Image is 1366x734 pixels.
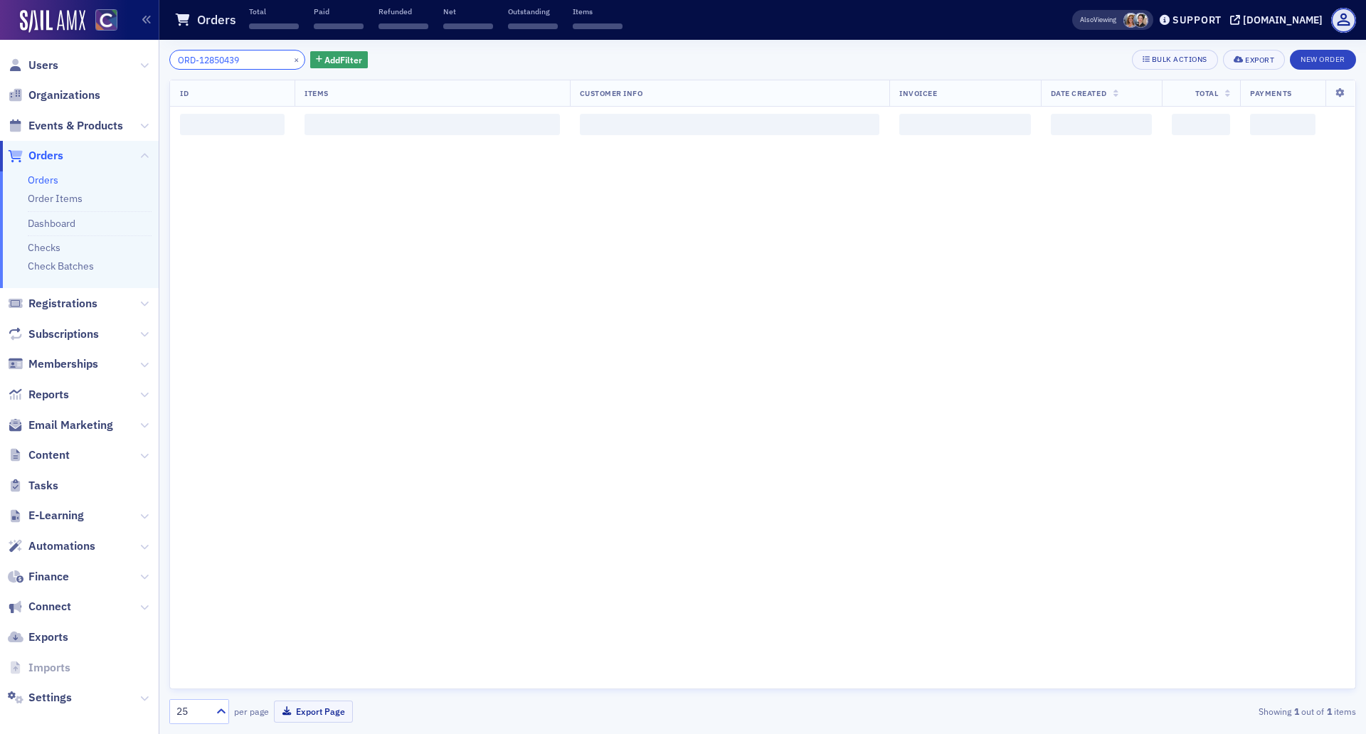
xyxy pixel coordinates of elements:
span: ‌ [1250,114,1315,135]
button: Export [1223,50,1285,70]
h1: Orders [197,11,236,28]
span: ‌ [378,23,428,29]
button: [DOMAIN_NAME] [1230,15,1328,25]
div: Bulk Actions [1152,55,1207,63]
button: New Order [1290,50,1356,70]
span: Payments [1250,88,1291,98]
span: Users [28,58,58,73]
span: Exports [28,629,68,645]
a: E-Learning [8,508,84,523]
button: × [290,53,303,65]
div: Also [1080,15,1094,24]
span: Email Marketing [28,417,113,433]
input: Search… [169,50,305,70]
a: View Homepage [85,9,117,33]
span: Connect [28,599,71,615]
span: Registrations [28,296,97,312]
span: Subscriptions [28,326,99,342]
p: Outstanding [508,6,558,16]
p: Paid [314,6,364,16]
span: Finance [28,569,69,585]
div: 25 [176,704,208,719]
a: Tasks [8,478,58,494]
span: Customer Info [580,88,643,98]
span: Organizations [28,87,100,103]
p: Items [573,6,623,16]
img: SailAMX [95,9,117,31]
a: Email Marketing [8,417,113,433]
img: SailAMX [20,10,85,33]
span: ‌ [443,23,493,29]
span: Invoicee [899,88,937,98]
span: Reports [28,387,69,403]
span: ‌ [573,23,623,29]
label: per page [234,705,269,718]
span: Pamela Galey-Coleman [1133,13,1148,28]
button: Bulk Actions [1132,50,1218,70]
div: Support [1172,14,1222,26]
a: Dashboard [28,217,75,230]
strong: 1 [1324,705,1334,718]
a: New Order [1290,52,1356,65]
p: Total [249,6,299,16]
span: ‌ [249,23,299,29]
p: Refunded [378,6,428,16]
a: Automations [8,538,95,554]
a: Imports [8,660,70,676]
span: ‌ [305,114,559,135]
span: Viewing [1080,15,1116,25]
div: [DOMAIN_NAME] [1243,14,1323,26]
a: Exports [8,629,68,645]
span: Events & Products [28,118,123,134]
a: Checks [28,241,60,254]
span: Content [28,447,70,463]
span: ‌ [899,114,1030,135]
span: E-Learning [28,508,84,523]
span: Profile [1331,8,1356,33]
strong: 1 [1291,705,1301,718]
a: Settings [8,690,72,706]
span: Total [1195,88,1219,98]
a: Reports [8,387,69,403]
a: Organizations [8,87,100,103]
a: Finance [8,569,69,585]
span: Cheryl Moss [1123,13,1138,28]
span: Date Created [1051,88,1106,98]
span: Imports [28,660,70,676]
div: Export [1245,56,1274,64]
a: Events & Products [8,118,123,134]
span: ‌ [180,114,285,135]
span: ID [180,88,189,98]
a: Registrations [8,296,97,312]
span: ‌ [1051,114,1152,135]
span: ‌ [1172,114,1230,135]
p: Net [443,6,493,16]
a: Users [8,58,58,73]
span: ‌ [508,23,558,29]
span: ‌ [314,23,364,29]
a: Check Batches [28,260,94,272]
a: Orders [28,174,58,186]
button: AddFilter [310,51,369,69]
a: Connect [8,599,71,615]
a: Content [8,447,70,463]
div: Showing out of items [970,705,1356,718]
span: Items [305,88,329,98]
span: Add Filter [324,53,362,66]
a: Order Items [28,192,83,205]
button: Export Page [274,701,353,723]
span: Automations [28,538,95,554]
a: Subscriptions [8,326,99,342]
span: Orders [28,148,63,164]
span: Memberships [28,356,98,372]
span: Settings [28,690,72,706]
a: Orders [8,148,63,164]
span: Tasks [28,478,58,494]
span: ‌ [580,114,880,135]
a: Memberships [8,356,98,372]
